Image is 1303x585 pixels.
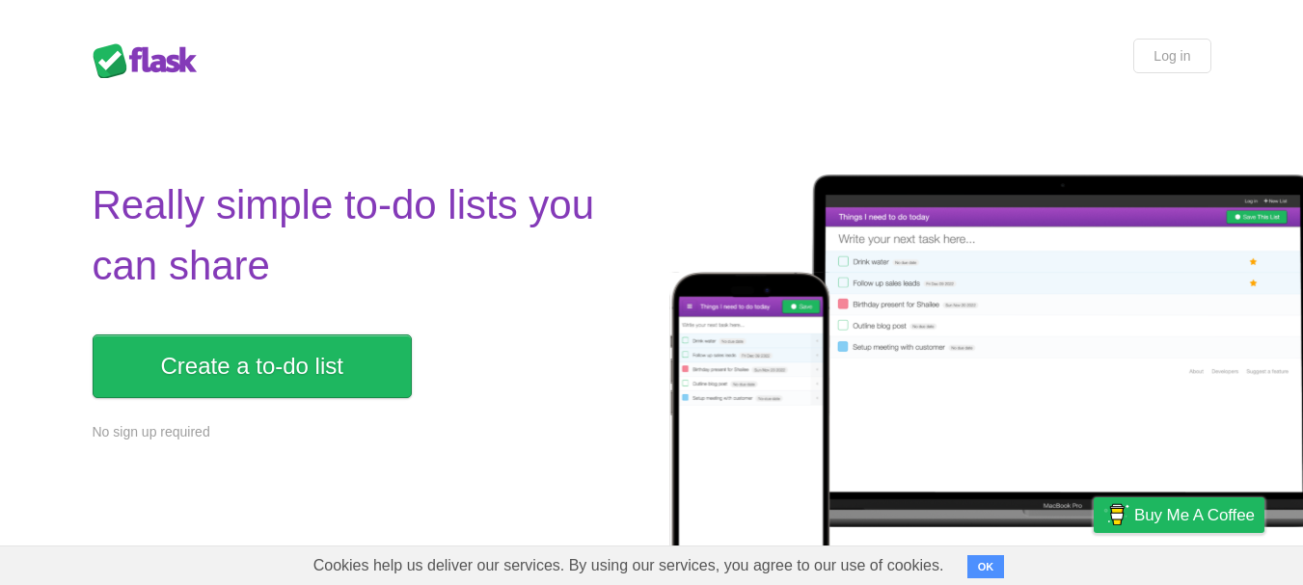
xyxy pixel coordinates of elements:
[93,334,412,398] a: Create a to-do list
[1133,39,1210,73] a: Log in
[93,43,208,78] div: Flask Lists
[294,546,964,585] span: Cookies help us deliver our services. By using our services, you agree to our use of cookies.
[93,174,640,296] h1: Really simple to-do lists you can share
[1103,498,1129,531] img: Buy me a coffee
[967,555,1005,578] button: OK
[1094,497,1264,533] a: Buy me a coffee
[93,422,640,442] p: No sign up required
[1134,498,1255,532] span: Buy me a coffee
